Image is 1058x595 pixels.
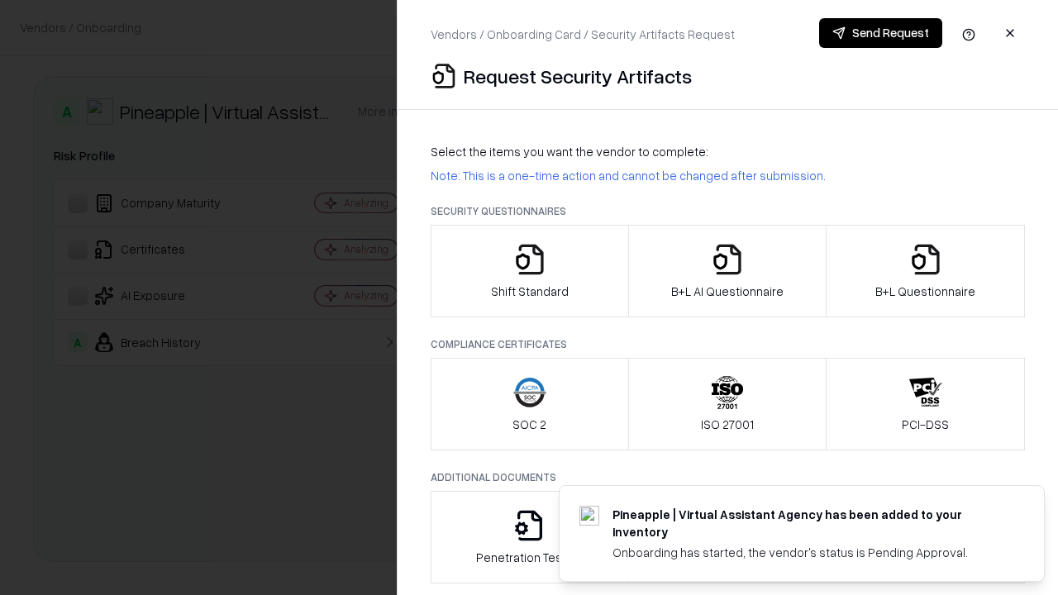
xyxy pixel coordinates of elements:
[826,225,1025,317] button: B+L Questionnaire
[464,63,692,89] p: Request Security Artifacts
[431,337,1025,351] p: Compliance Certificates
[431,470,1025,484] p: Additional Documents
[431,143,1025,160] p: Select the items you want the vendor to complete:
[579,506,599,526] img: trypineapple.com
[431,225,629,317] button: Shift Standard
[431,204,1025,218] p: Security Questionnaires
[612,544,1004,561] div: Onboarding has started, the vendor's status is Pending Approval.
[701,416,754,433] p: ISO 27001
[628,225,827,317] button: B+L AI Questionnaire
[512,416,546,433] p: SOC 2
[491,283,569,300] p: Shift Standard
[431,491,629,583] button: Penetration Testing
[431,358,629,450] button: SOC 2
[875,283,975,300] p: B+L Questionnaire
[671,283,784,300] p: B+L AI Questionnaire
[902,416,949,433] p: PCI-DSS
[431,167,1025,184] p: Note: This is a one-time action and cannot be changed after submission.
[431,26,735,43] p: Vendors / Onboarding Card / Security Artifacts Request
[612,506,1004,540] div: Pineapple | Virtual Assistant Agency has been added to your inventory
[819,18,942,48] button: Send Request
[628,358,827,450] button: ISO 27001
[476,549,583,566] p: Penetration Testing
[826,358,1025,450] button: PCI-DSS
